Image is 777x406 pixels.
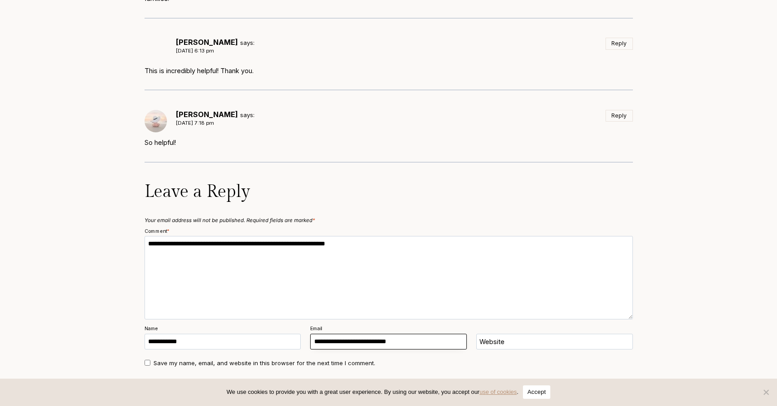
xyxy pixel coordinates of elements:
a: Reply to Julie [606,38,632,49]
a: [DATE] 6:13 pm [176,48,214,54]
label: Save my name, email, and website in this browser for the next time I comment. [150,359,376,367]
p: So helpful! [145,138,633,148]
a: Reply to Rya Duncklee [606,110,632,122]
a: use of cookies [479,389,517,395]
label: Email [310,326,322,334]
span: says: [240,112,255,118]
label: Website [479,338,505,349]
input: Website [476,334,632,349]
input: Name [145,334,301,349]
span: Your email address will not be published. [145,217,245,223]
span: No [761,388,770,397]
b: [PERSON_NAME] [176,110,238,119]
a: [DATE] 7:18 pm [176,120,214,126]
a: [PERSON_NAME] [176,38,238,47]
label: Comment [145,228,170,236]
span: We use cookies to provide you with a great user experience. By using our website, you accept our . [227,388,518,397]
label: Name [145,326,158,334]
span: Required fields are marked [246,217,315,223]
span: says: [240,39,255,46]
button: Accept [523,385,550,399]
p: This is incredibly helpful! Thank you. [145,66,633,76]
h3: Leave a Reply [145,182,633,202]
input: Email [310,334,466,349]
